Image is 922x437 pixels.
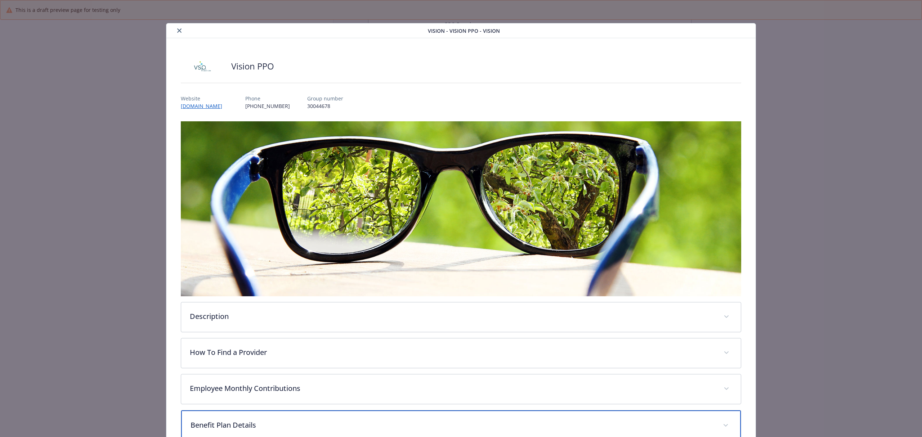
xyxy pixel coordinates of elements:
div: Employee Monthly Contributions [181,374,741,404]
p: How To Find a Provider [190,347,715,358]
p: Phone [245,95,290,102]
p: Group number [307,95,343,102]
button: close [175,26,184,35]
div: Description [181,302,741,332]
p: Benefit Plan Details [191,420,714,431]
p: [PHONE_NUMBER] [245,102,290,110]
span: Vision - Vision PPO - Vision [428,27,500,35]
p: Description [190,311,715,322]
p: Website [181,95,228,102]
a: [DOMAIN_NAME] [181,103,228,109]
img: Vision Service Plan [181,55,224,77]
p: 30044678 [307,102,343,110]
h2: Vision PPO [231,60,274,72]
img: banner [181,121,741,296]
p: Employee Monthly Contributions [190,383,715,394]
div: How To Find a Provider [181,338,741,368]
